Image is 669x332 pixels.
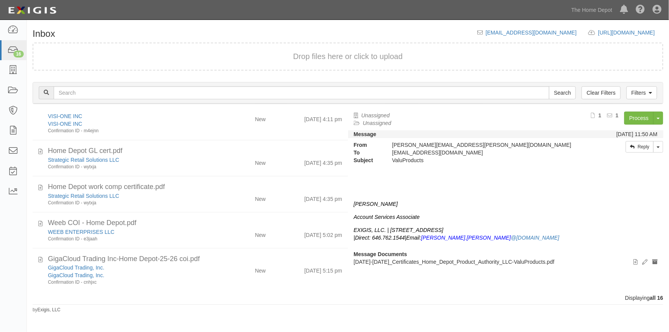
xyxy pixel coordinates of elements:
[48,218,342,228] div: Weeb COI - Home Depot.pdf
[386,156,579,164] div: ValuProducts
[48,272,104,278] a: GigaCloud Trading, Inc.
[304,112,342,123] div: [DATE] 4:11 pm
[304,264,342,274] div: [DATE] 5:15 pm
[293,51,403,62] button: Drop files here or click to upload
[48,279,215,286] div: Confirmation ID - cnhjxc
[48,265,104,271] a: GigaCloud Trading, Inc.
[616,112,619,118] b: 1
[624,112,654,125] a: Process
[48,271,215,279] div: GigaCloud Trading, Inc.
[255,192,266,203] div: New
[48,128,215,134] div: Confirmation ID - m4ejnn
[511,235,559,241] a: @[DOMAIN_NAME]
[304,156,342,167] div: [DATE] 4:35 pm
[642,260,648,265] i: Edit document
[48,228,215,236] div: WEEB ENTERPRISES LLC
[626,86,657,99] a: Filters
[348,149,386,156] strong: To
[582,86,620,99] a: Clear Filters
[486,30,577,36] a: [EMAIL_ADDRESS][DOMAIN_NAME]
[255,112,266,123] div: New
[549,86,576,99] input: Search
[363,120,391,126] a: Unassigned
[48,264,215,271] div: GigaCloud Trading, Inc.
[354,227,444,241] i: EXIGIS, LLC. | [STREET_ADDRESS] |Direct: 646.762.1544|Email:
[54,86,549,99] input: Search
[354,131,376,137] strong: Message
[255,264,266,274] div: New
[6,3,59,17] img: logo-5460c22ac91f19d4615b14bd174203de0afe785f0fc80cf4dbbc73dc1793850b.png
[354,258,658,266] p: [DATE]-[DATE]_Certificates_Home_Depot_Product_Authority_LLC-ValuProducts.pdf
[13,51,24,58] div: 16
[650,295,663,301] b: all 16
[598,112,602,118] b: 1
[636,5,645,15] i: Help Center - Complianz
[48,164,215,170] div: Confirmation ID - wytxja
[38,307,61,312] a: Exigis, LLC
[48,112,215,120] div: VISI-ONE INC
[48,200,215,206] div: Confirmation ID - wytxja
[48,229,115,235] a: WEEB ENTERPRISES LLC
[362,112,390,118] a: Unassigned
[348,156,386,164] strong: Subject
[48,146,342,156] div: Home Depot GL cert.pdf
[48,157,119,163] a: Strategic Retail Solutions LLC
[48,120,215,128] div: VISI-ONE INC
[386,141,579,149] div: [PERSON_NAME][EMAIL_ADDRESS][PERSON_NAME][DOMAIN_NAME]
[626,141,654,153] a: Reply
[33,29,55,39] h1: Inbox
[386,149,579,156] div: inbox@thdmerchandising.complianz.com
[354,214,420,220] i: Account Services Associate
[567,2,616,18] a: The Home Depot
[27,294,669,302] div: Displaying
[598,30,663,36] a: [URL][DOMAIN_NAME]
[354,251,407,257] strong: Message Documents
[33,307,61,313] small: by
[48,113,82,119] a: VISI-ONE INC
[616,130,657,138] div: [DATE] 11:50 AM
[633,260,638,265] i: View
[48,193,119,199] a: Strategic Retail Solutions LLC
[652,260,657,265] i: Archive document
[348,141,386,149] strong: From
[255,228,266,239] div: New
[421,235,559,241] i: [PERSON_NAME].[PERSON_NAME]
[48,254,342,264] div: GigaCloud Trading Inc-Home Depot-25-26 coi.pdf
[304,192,342,203] div: [DATE] 4:35 pm
[304,228,342,239] div: [DATE] 5:02 pm
[48,192,215,200] div: Strategic Retail Solutions LLC
[48,121,82,127] a: VISI-ONE INC
[255,156,266,167] div: New
[48,182,342,192] div: Home Depot work comp certificate.pdf
[48,156,215,164] div: Strategic Retail Solutions LLC
[354,201,398,207] i: [PERSON_NAME]
[48,236,215,242] div: Confirmation ID - e3jaah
